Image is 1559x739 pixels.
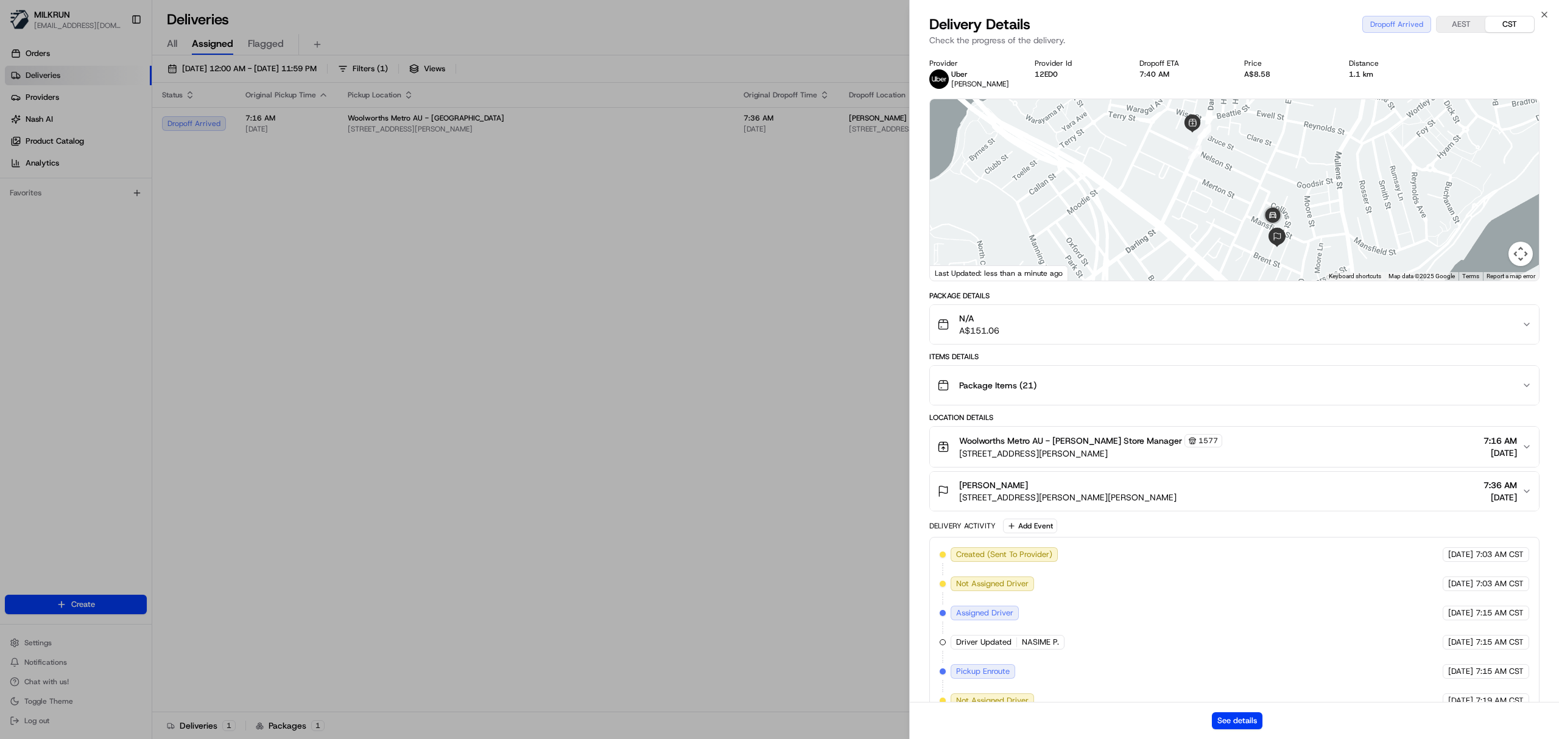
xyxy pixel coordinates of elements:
[959,491,1177,503] span: [STREET_ADDRESS][PERSON_NAME][PERSON_NAME]
[1448,695,1473,706] span: [DATE]
[1448,666,1473,677] span: [DATE]
[930,305,1539,344] button: N/AA$151.06
[1448,637,1473,648] span: [DATE]
[1198,436,1218,446] span: 1577
[951,69,968,79] span: Uber
[930,427,1539,467] button: Woolworths Metro AU - [PERSON_NAME] Store Manager1577[STREET_ADDRESS][PERSON_NAME]7:16 AM[DATE]
[1448,578,1473,589] span: [DATE]
[956,549,1052,560] span: Created (Sent To Provider)
[956,637,1012,648] span: Driver Updated
[1198,124,1211,138] div: 6
[959,379,1036,391] span: Package Items ( 21 )
[929,15,1030,34] span: Delivery Details
[933,265,973,281] img: Google
[929,34,1540,46] p: Check the progress of the delivery.
[1448,549,1473,560] span: [DATE]
[1035,58,1120,68] div: Provider Id
[1349,58,1434,68] div: Distance
[956,666,1010,677] span: Pickup Enroute
[1139,69,1225,79] div: 7:40 AM
[929,291,1540,301] div: Package Details
[930,265,1068,281] div: Last Updated: less than a minute ago
[1483,479,1517,491] span: 7:36 AM
[930,472,1539,511] button: [PERSON_NAME][STREET_ADDRESS][PERSON_NAME][PERSON_NAME]7:36 AM[DATE]
[1476,549,1524,560] span: 7:03 AM CST
[1139,58,1225,68] div: Dropoff ETA
[1437,16,1485,32] button: AEST
[959,479,1028,491] span: [PERSON_NAME]
[929,521,996,531] div: Delivery Activity
[1349,69,1434,79] div: 1.1 km
[1476,608,1524,618] span: 7:15 AM CST
[1388,273,1455,279] span: Map data ©2025 Google
[959,447,1222,460] span: [STREET_ADDRESS][PERSON_NAME]
[1462,273,1479,279] a: Terms (opens in new tab)
[959,312,999,324] span: N/A
[929,352,1540,362] div: Items Details
[1244,58,1329,68] div: Price
[1188,145,1202,159] div: 4
[1483,491,1517,503] span: [DATE]
[956,578,1029,589] span: Not Assigned Driver
[1476,666,1524,677] span: 7:15 AM CST
[929,58,1015,68] div: Provider
[951,79,1009,89] span: [PERSON_NAME]
[956,608,1013,618] span: Assigned Driver
[1476,578,1524,589] span: 7:03 AM CST
[1022,637,1059,648] span: NASIME P.
[1487,273,1535,279] a: Report a map error
[1329,272,1381,281] button: Keyboard shortcuts
[1508,242,1533,266] button: Map camera controls
[1485,16,1534,32] button: CST
[959,435,1182,447] span: Woolworths Metro AU - [PERSON_NAME] Store Manager
[1483,447,1517,459] span: [DATE]
[1003,519,1057,533] button: Add Event
[1035,69,1058,79] button: 12ED0
[959,324,999,337] span: A$151.06
[1244,69,1329,79] div: A$8.58
[1483,435,1517,447] span: 7:16 AM
[930,366,1539,405] button: Package Items (21)
[929,69,949,89] img: uber-new-logo.jpeg
[1212,712,1262,729] button: See details
[929,413,1540,422] div: Location Details
[956,695,1029,706] span: Not Assigned Driver
[1476,695,1524,706] span: 7:19 AM CST
[1448,608,1473,618] span: [DATE]
[1476,637,1524,648] span: 7:15 AM CST
[933,265,973,281] a: Open this area in Google Maps (opens a new window)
